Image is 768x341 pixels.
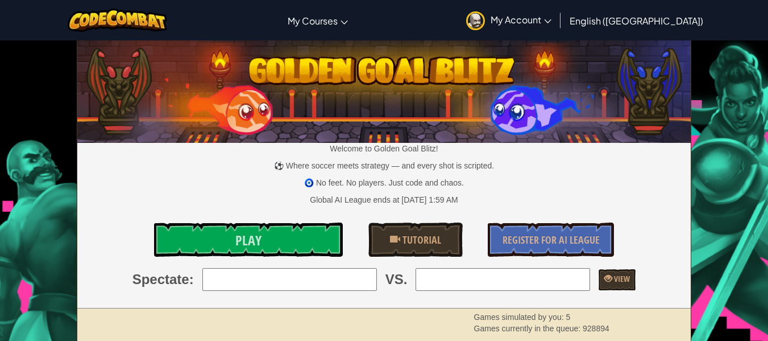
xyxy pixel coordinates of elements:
[189,270,194,289] span: :
[310,194,458,206] div: Global AI League ends at [DATE] 1:59 AM
[503,233,600,247] span: Register for AI League
[566,313,570,322] span: 5
[400,233,441,247] span: Tutorial
[77,160,691,171] p: ⚽ Where soccer meets strategy — and every shot is scripted.
[570,15,703,27] span: English ([GEOGRAPHIC_DATA])
[466,11,485,30] img: avatar
[77,143,691,154] p: Welcome to Golden Goal Blitz!
[612,273,630,284] span: View
[77,36,691,143] img: Golden Goal
[491,14,551,26] span: My Account
[564,5,709,36] a: English ([GEOGRAPHIC_DATA])
[132,270,189,289] span: Spectate
[474,313,566,322] span: Games simulated by you:
[368,223,463,257] a: Tutorial
[68,9,167,32] img: CodeCombat logo
[474,324,583,333] span: Games currently in the queue:
[77,177,691,188] p: 🧿 No feet. No players. Just code and chaos.
[282,5,354,36] a: My Courses
[488,223,614,257] a: Register for AI League
[583,324,609,333] span: 928894
[288,15,338,27] span: My Courses
[235,231,261,249] span: Play
[385,270,408,289] span: VS.
[460,2,557,38] a: My Account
